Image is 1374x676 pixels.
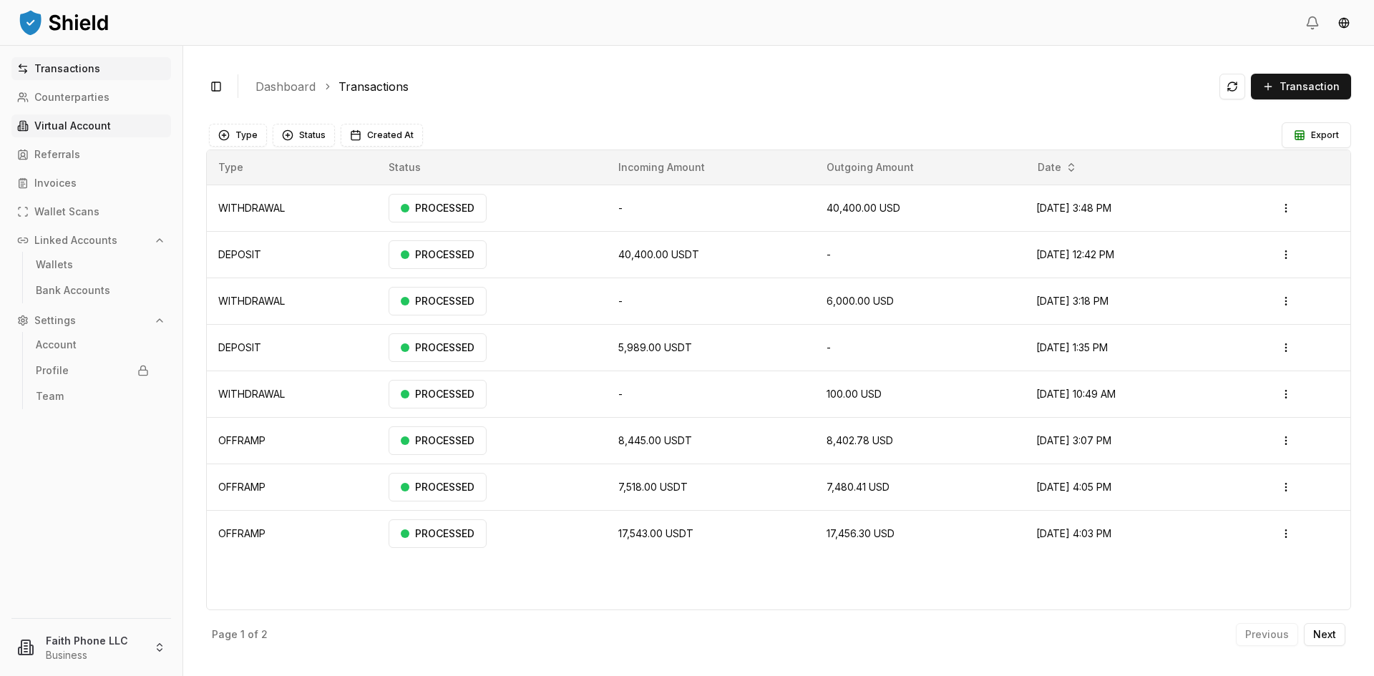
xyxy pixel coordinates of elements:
span: [DATE] 12:42 PM [1036,248,1114,260]
a: Team [30,385,155,408]
button: Settings [11,309,171,332]
td: OFFRAMP [207,417,377,464]
p: 2 [261,630,268,640]
div: PROCESSED [389,519,487,548]
span: 8,402.78 USD [827,434,893,446]
a: Profile [30,359,155,382]
p: Wallets [36,260,73,270]
th: Outgoing Amount [815,150,1025,185]
div: PROCESSED [389,194,487,222]
a: Invoices [11,172,171,195]
div: PROCESSED [389,240,487,269]
span: 40,400.00 USDT [618,248,699,260]
span: 6,000.00 USD [827,295,894,307]
p: Business [46,648,142,662]
span: 40,400.00 USD [827,202,900,214]
div: PROCESSED [389,333,487,362]
a: Transactions [11,57,171,80]
td: DEPOSIT [207,324,377,371]
span: [DATE] 4:05 PM [1036,481,1111,493]
span: 17,543.00 USDT [618,527,693,539]
p: Virtual Account [34,121,111,131]
p: Referrals [34,150,80,160]
span: - [618,388,623,400]
button: Status [273,124,335,147]
p: 1 [240,630,245,640]
a: Referrals [11,143,171,166]
p: Next [1313,630,1336,640]
span: Created At [367,129,414,141]
td: DEPOSIT [207,231,377,278]
p: Wallet Scans [34,207,99,217]
span: 5,989.00 USDT [618,341,692,353]
span: 17,456.30 USD [827,527,895,539]
nav: breadcrumb [255,78,1208,95]
span: [DATE] 3:07 PM [1036,434,1111,446]
th: Status [377,150,608,185]
td: WITHDRAWAL [207,371,377,417]
span: Transaction [1280,79,1340,94]
th: Type [207,150,377,185]
span: [DATE] 3:18 PM [1036,295,1109,307]
span: 7,518.00 USDT [618,481,688,493]
div: PROCESSED [389,380,487,408]
p: Counterparties [34,92,109,102]
div: PROCESSED [389,473,487,501]
p: Team [36,391,64,401]
button: Linked Accounts [11,229,171,252]
p: of [248,630,258,640]
span: 7,480.41 USD [827,481,890,493]
p: Transactions [34,64,100,74]
td: WITHDRAWAL [207,185,377,231]
a: Virtual Account [11,114,171,137]
th: Incoming Amount [607,150,815,185]
img: ShieldPay Logo [17,8,110,36]
p: Page [212,630,238,640]
span: - [827,341,831,353]
span: - [618,202,623,214]
p: Profile [36,366,69,376]
p: Account [36,340,77,350]
a: Bank Accounts [30,279,155,302]
span: 8,445.00 USDT [618,434,692,446]
a: Counterparties [11,86,171,109]
button: Type [209,124,267,147]
button: Faith Phone LLCBusiness [6,624,177,670]
p: Bank Accounts [36,285,110,295]
span: [DATE] 3:48 PM [1036,202,1111,214]
button: Transaction [1251,74,1351,99]
p: Invoices [34,178,77,188]
span: 100.00 USD [827,388,882,400]
a: Dashboard [255,78,316,95]
a: Wallet Scans [11,200,171,223]
p: Linked Accounts [34,235,117,245]
span: - [618,295,623,307]
td: OFFRAMP [207,510,377,557]
div: PROCESSED [389,426,487,455]
a: Transactions [338,78,409,95]
span: [DATE] 1:35 PM [1036,341,1108,353]
button: Date [1032,156,1083,179]
a: Account [30,333,155,356]
p: Faith Phone LLC [46,633,142,648]
span: - [827,248,831,260]
p: Settings [34,315,76,325]
button: Export [1282,122,1351,148]
span: [DATE] 4:03 PM [1036,527,1111,539]
button: Next [1304,623,1345,646]
a: Wallets [30,253,155,276]
td: OFFRAMP [207,464,377,510]
span: [DATE] 10:49 AM [1036,388,1116,400]
button: Created At [341,124,423,147]
div: PROCESSED [389,287,487,315]
td: WITHDRAWAL [207,278,377,324]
